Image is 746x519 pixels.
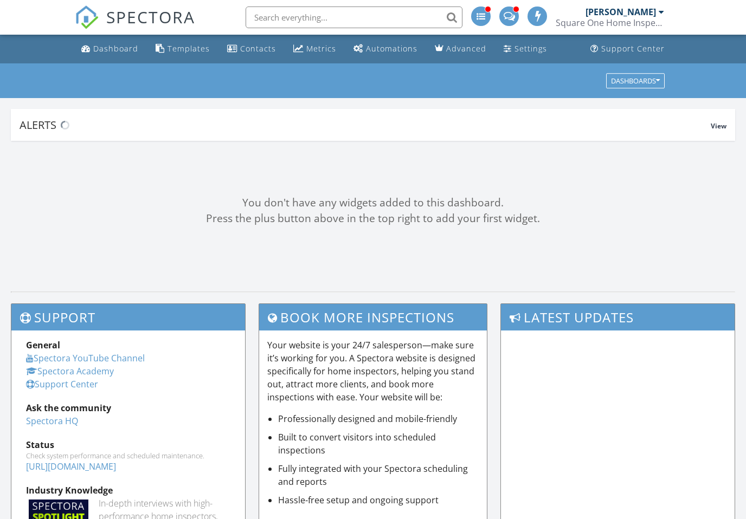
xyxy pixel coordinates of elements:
span: SPECTORA [106,5,195,28]
a: Settings [499,39,551,59]
div: Support Center [601,43,665,54]
div: [PERSON_NAME] [586,7,656,17]
div: Square One Home Inspections, LLC [556,17,664,28]
span: View [711,121,726,131]
div: Templates [168,43,210,54]
a: [URL][DOMAIN_NAME] [26,460,116,472]
li: Built to convert visitors into scheduled inspections [278,431,478,457]
li: Professionally designed and mobile-friendly [278,412,478,425]
a: Spectora Academy [26,365,114,377]
a: Metrics [289,39,340,59]
a: Advanced [430,39,491,59]
div: Metrics [306,43,336,54]
h3: Support [11,304,245,330]
div: Alerts [20,118,711,132]
h3: Latest Updates [501,304,735,330]
div: Dashboard [93,43,138,54]
div: Industry Knowledge [26,484,230,497]
a: Support Center [586,39,669,59]
img: The Best Home Inspection Software - Spectora [75,5,99,29]
a: Support Center [26,378,98,390]
div: Check system performance and scheduled maintenance. [26,451,230,460]
div: Advanced [446,43,486,54]
a: SPECTORA [75,15,195,37]
div: Dashboards [611,77,660,85]
a: Dashboard [77,39,143,59]
input: Search everything... [246,7,462,28]
div: You don't have any widgets added to this dashboard. [11,195,735,211]
div: Press the plus button above in the top right to add your first widget. [11,211,735,226]
h3: Book More Inspections [259,304,486,330]
li: Fully integrated with your Spectora scheduling and reports [278,462,478,488]
a: Automations (Advanced) [349,39,422,59]
strong: General [26,339,60,351]
p: Your website is your 24/7 salesperson—make sure it’s working for you. A Spectora website is desig... [267,339,478,404]
div: Status [26,438,230,451]
div: Settings [515,43,547,54]
div: Automations [366,43,417,54]
a: Spectora YouTube Channel [26,352,145,364]
a: Contacts [223,39,280,59]
li: Hassle-free setup and ongoing support [278,494,478,507]
div: Ask the community [26,401,230,414]
button: Dashboards [606,73,665,88]
a: Spectora HQ [26,415,78,427]
a: Templates [151,39,214,59]
div: Contacts [240,43,276,54]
